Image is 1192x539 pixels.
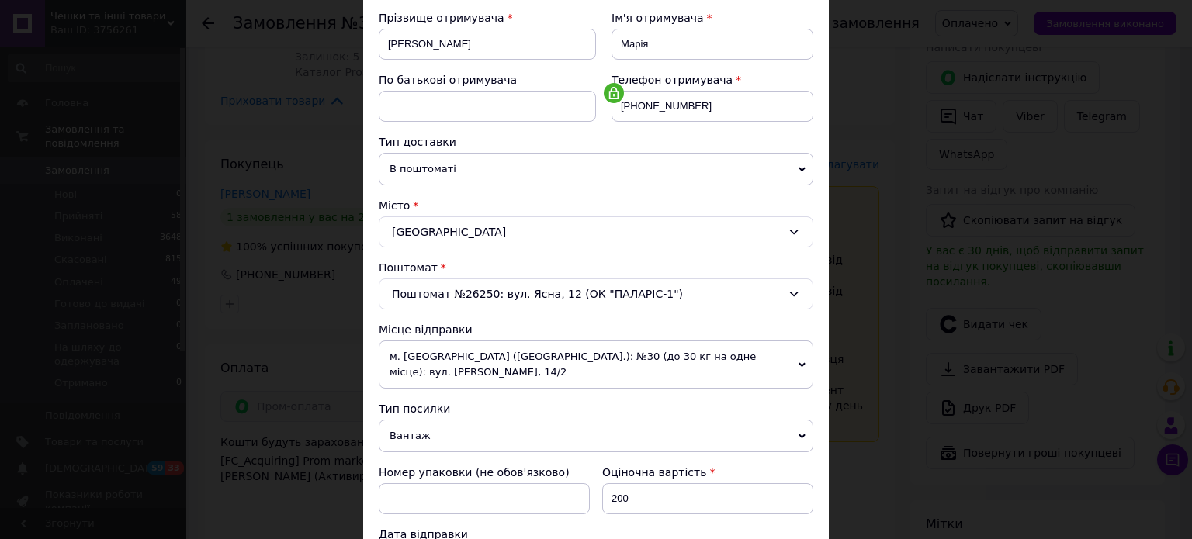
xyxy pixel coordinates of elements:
div: Місто [379,198,813,213]
input: +380 [612,91,813,122]
span: Ім'я отримувача [612,12,704,24]
span: Тип доставки [379,136,456,148]
span: Тип посилки [379,403,450,415]
span: Вантаж [379,420,813,452]
span: В поштоматі [379,153,813,185]
div: Номер упаковки (не обов'язково) [379,465,590,480]
div: Оціночна вартість [602,465,813,480]
span: Телефон отримувача [612,74,733,86]
div: [GEOGRAPHIC_DATA] [379,216,813,247]
span: По батькові отримувача [379,74,517,86]
span: Місце відправки [379,323,473,336]
span: Прізвище отримувача [379,12,504,24]
span: м. [GEOGRAPHIC_DATA] ([GEOGRAPHIC_DATA].): №30 (до 30 кг на одне місце): вул. [PERSON_NAME], 14/2 [379,340,813,389]
div: Поштомат №26250: вул. Ясна, 12 (ОК "ПАЛАРІС-1") [379,278,813,309]
div: Поштомат [379,260,813,275]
